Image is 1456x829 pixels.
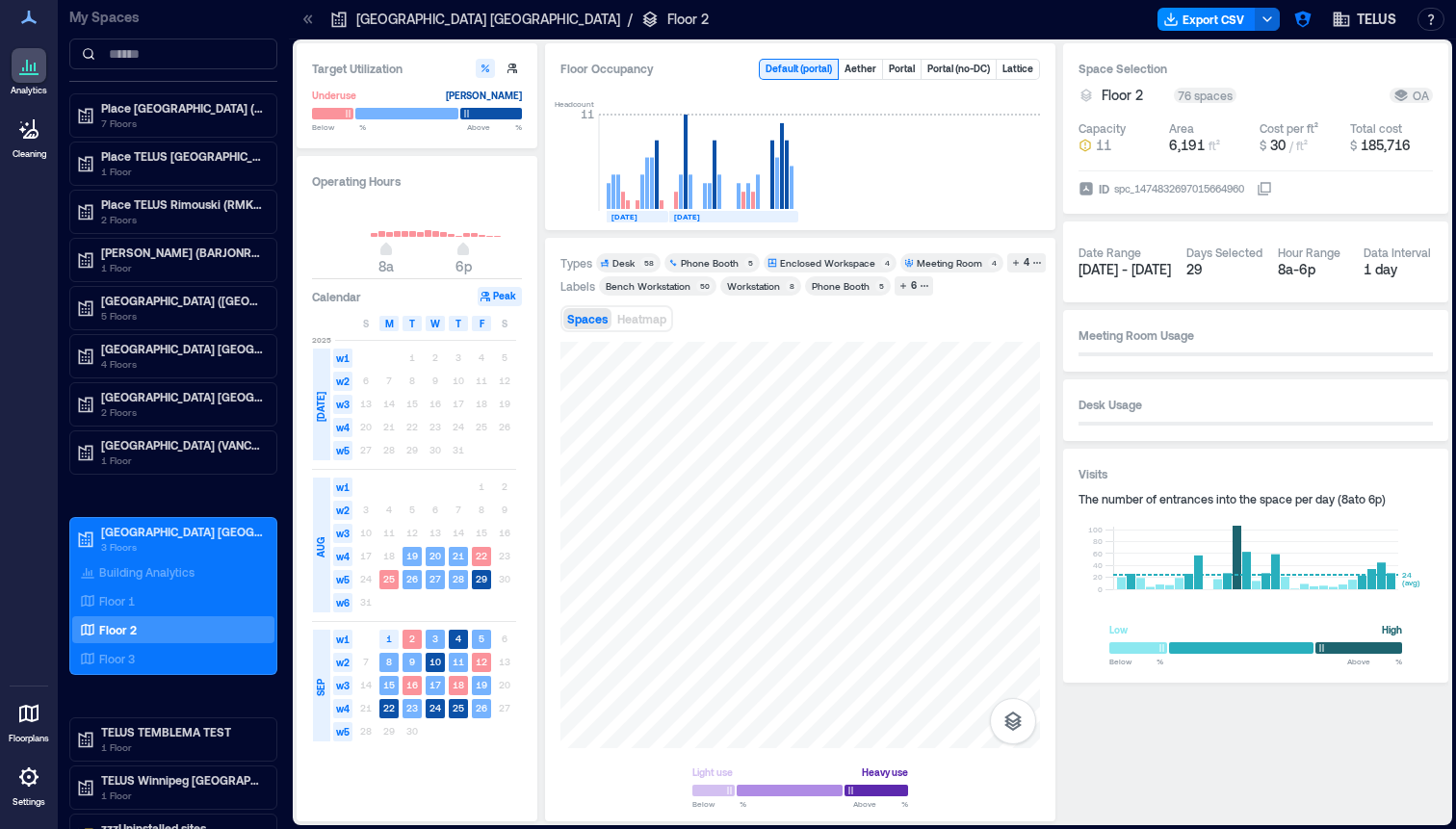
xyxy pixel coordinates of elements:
[312,59,522,78] h3: Target Utilization
[101,524,263,539] p: [GEOGRAPHIC_DATA] [GEOGRAPHIC_DATA]
[476,550,487,561] text: 22
[1099,179,1109,198] span: ID
[313,537,328,557] span: AUG
[13,796,45,808] p: Settings
[613,308,670,329] button: Heatmap
[917,256,982,270] div: Meeting Room
[479,633,484,644] text: 5
[333,676,352,695] span: w3
[101,212,263,227] p: 2 Floors
[101,260,263,275] p: 1 Floor
[997,60,1039,79] button: Lattice
[744,257,756,269] div: 5
[99,564,195,580] p: Building Analytics
[1079,59,1433,78] h3: Space Selection
[406,679,418,690] text: 16
[378,258,394,274] span: 8a
[99,622,137,637] p: Floor 2
[476,702,487,713] text: 26
[1186,260,1262,279] div: 29
[692,798,746,810] span: Below %
[1088,525,1103,534] tspan: 100
[839,60,882,79] button: Aether
[312,334,331,346] span: 2025
[908,277,920,295] div: 6
[333,478,352,497] span: w1
[69,8,277,27] p: My Spaces
[101,724,263,739] p: TELUS TEMBLEMA TEST
[409,633,415,644] text: 2
[101,356,263,372] p: 4 Floors
[1278,260,1348,279] div: 8a - 6p
[99,651,135,666] p: Floor 3
[1079,491,1433,506] div: The number of entrances into the space per day ( 8a to 6p )
[1079,136,1161,155] button: 11
[674,212,700,221] text: [DATE]
[628,10,633,29] p: /
[333,501,352,520] span: w2
[409,656,415,667] text: 9
[667,10,709,29] p: Floor 2
[453,573,464,584] text: 28
[1157,8,1256,31] button: Export CSV
[1393,88,1429,103] div: OA
[101,293,263,308] p: [GEOGRAPHIC_DATA] ([GEOGRAPHIC_DATA])
[895,276,933,296] button: 6
[455,633,461,644] text: 4
[383,702,395,713] text: 22
[1079,325,1433,345] h3: Meeting Room Usage
[478,287,522,306] button: Peak
[1357,10,1396,29] span: TELUS
[333,722,352,741] span: w5
[560,59,743,80] div: Floor Occupancy
[560,255,592,271] div: Types
[1093,549,1103,558] tspan: 60
[13,148,46,160] p: Cleaning
[922,60,996,79] button: Portal (no-DC)
[333,699,352,718] span: w4
[385,316,394,331] span: M
[1364,245,1431,260] div: Data Interval
[1382,620,1402,639] div: High
[333,441,352,460] span: w5
[760,60,838,79] button: Default (portal)
[1021,254,1032,272] div: 4
[101,739,263,755] p: 1 Floor
[455,316,461,331] span: T
[429,679,441,690] text: 17
[333,372,352,391] span: w2
[406,702,418,713] text: 23
[446,86,522,105] div: [PERSON_NAME]
[313,392,328,422] span: [DATE]
[3,690,55,750] a: Floorplans
[853,798,908,810] span: Above %
[1079,464,1433,483] h3: Visits
[453,656,464,667] text: 11
[101,453,263,468] p: 1 Floor
[5,106,53,166] a: Cleaning
[101,148,263,164] p: Place TELUS [GEOGRAPHIC_DATA] (QUBCPQXG)
[1257,181,1272,196] button: IDspc_1474832697015664960
[101,164,263,179] p: 1 Floor
[333,395,352,414] span: w3
[101,100,263,116] p: Place [GEOGRAPHIC_DATA] (MTRLPQGL)
[453,679,464,690] text: 18
[1289,139,1308,152] span: / ft²
[1093,560,1103,570] tspan: 40
[406,573,418,584] text: 26
[101,772,263,788] p: TELUS Winnipeg [GEOGRAPHIC_DATA] (WNPGMB55)
[1278,245,1340,260] div: Hour Range
[1260,139,1266,152] span: $
[476,656,487,667] text: 12
[881,257,893,269] div: 4
[429,573,441,584] text: 27
[9,733,49,744] p: Floorplans
[333,547,352,566] span: w4
[612,256,635,270] div: Desk
[386,633,392,644] text: 1
[640,257,657,269] div: 58
[1096,136,1111,155] span: 11
[786,280,797,292] div: 8
[383,679,395,690] text: 15
[1364,260,1434,279] div: 1 day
